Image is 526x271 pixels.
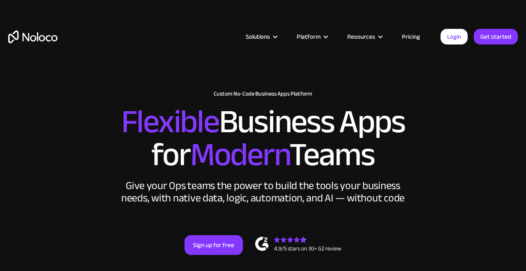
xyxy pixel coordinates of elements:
a: Login [441,29,468,44]
div: Platform [297,31,321,42]
span: Modern [190,124,289,185]
a: home [8,30,58,43]
a: Sign up for free [185,235,243,255]
h2: Business Apps for Teams [8,105,518,171]
div: Give your Ops teams the power to build the tools your business needs, with native data, logic, au... [119,180,407,204]
a: Get started [474,29,518,44]
div: Solutions [235,31,286,42]
span: Flexible [121,91,219,152]
div: Solutions [246,31,270,42]
div: Platform [286,31,337,42]
div: Resources [347,31,375,42]
h1: Custom No-Code Business Apps Platform [8,91,518,97]
div: Resources [337,31,392,42]
a: Pricing [392,31,430,42]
